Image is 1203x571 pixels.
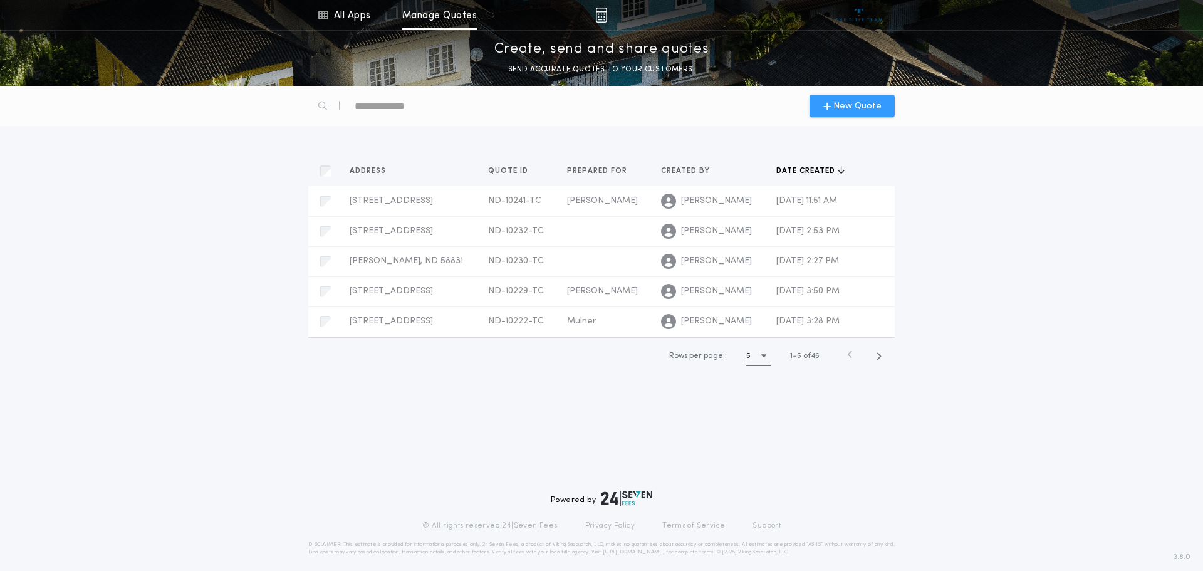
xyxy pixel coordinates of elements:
[681,285,752,298] span: [PERSON_NAME]
[551,491,652,506] div: Powered by
[776,317,840,326] span: [DATE] 3:28 PM
[790,352,793,360] span: 1
[669,352,725,360] span: Rows per page:
[350,286,433,296] span: [STREET_ADDRESS]
[488,165,538,177] button: Quote ID
[488,286,544,296] span: ND-10229-TC
[350,317,433,326] span: [STREET_ADDRESS]
[585,521,635,531] a: Privacy Policy
[350,166,388,176] span: Address
[753,521,781,531] a: Support
[595,8,607,23] img: img
[661,165,719,177] button: Created by
[776,196,837,206] span: [DATE] 11:51 AM
[567,286,638,296] span: [PERSON_NAME]
[833,100,882,113] span: New Quote
[488,317,544,326] span: ND-10222-TC
[776,165,845,177] button: Date created
[681,195,752,207] span: [PERSON_NAME]
[488,166,531,176] span: Quote ID
[681,255,752,268] span: [PERSON_NAME]
[776,286,840,296] span: [DATE] 3:50 PM
[681,315,752,328] span: [PERSON_NAME]
[567,317,596,326] span: Mulner
[494,39,709,60] p: Create, send and share quotes
[601,491,652,506] img: logo
[567,166,630,176] span: Prepared for
[350,196,433,206] span: [STREET_ADDRESS]
[776,226,840,236] span: [DATE] 2:53 PM
[661,166,712,176] span: Created by
[1174,552,1190,563] span: 3.8.0
[422,521,558,531] p: © All rights reserved. 24|Seven Fees
[746,346,771,366] button: 5
[746,350,751,362] h1: 5
[776,166,838,176] span: Date created
[810,95,895,117] button: New Quote
[836,9,883,21] img: vs-icon
[681,225,752,238] span: [PERSON_NAME]
[567,196,638,206] span: [PERSON_NAME]
[308,541,895,556] p: DISCLAIMER: This estimate is provided for informational purposes only. 24|Seven Fees, a product o...
[803,350,820,362] span: of 46
[776,256,839,266] span: [DATE] 2:27 PM
[488,226,544,236] span: ND-10232-TC
[488,256,544,266] span: ND-10230-TC
[350,256,463,266] span: [PERSON_NAME], ND 58831
[603,550,665,555] a: [URL][DOMAIN_NAME]
[508,63,695,76] p: SEND ACCURATE QUOTES TO YOUR CUSTOMERS.
[797,352,801,360] span: 5
[350,226,433,236] span: [STREET_ADDRESS]
[488,196,541,206] span: ND-10241-TC
[350,165,395,177] button: Address
[662,521,725,531] a: Terms of Service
